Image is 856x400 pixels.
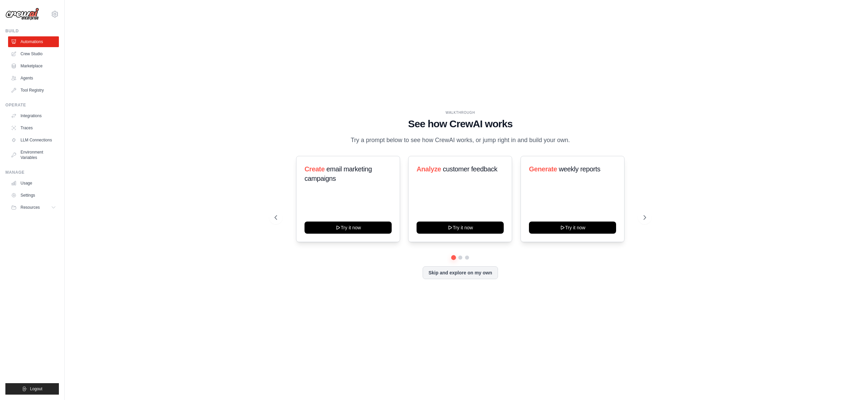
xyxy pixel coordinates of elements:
a: Tool Registry [8,85,59,96]
div: WALKTHROUGH [275,110,646,115]
h1: See how CrewAI works [275,118,646,130]
span: Analyze [417,165,441,173]
a: Integrations [8,110,59,121]
span: Generate [529,165,557,173]
button: Try it now [529,222,616,234]
a: Usage [8,178,59,189]
button: Resources [8,202,59,213]
a: Automations [8,36,59,47]
button: Logout [5,383,59,395]
a: LLM Connections [8,135,59,145]
span: email marketing campaigns [305,165,372,182]
div: Manage [5,170,59,175]
a: Agents [8,73,59,84]
a: Crew Studio [8,48,59,59]
a: Traces [8,123,59,133]
a: Settings [8,190,59,201]
div: Operate [5,102,59,108]
span: customer feedback [443,165,497,173]
span: weekly reports [559,165,600,173]
img: Logo [5,8,39,21]
p: Try a prompt below to see how CrewAI works, or jump right in and build your own. [347,135,573,145]
span: Create [305,165,325,173]
button: Skip and explore on my own [423,266,498,279]
button: Try it now [417,222,504,234]
button: Try it now [305,222,392,234]
span: Logout [30,386,42,392]
a: Marketplace [8,61,59,71]
a: Environment Variables [8,147,59,163]
div: Build [5,28,59,34]
span: Resources [21,205,40,210]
